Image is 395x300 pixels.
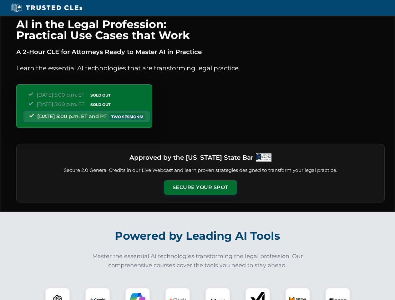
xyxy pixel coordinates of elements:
[37,92,84,98] span: [DATE] 5:00 p.m. ET
[256,153,271,162] img: Logo
[24,225,371,247] h2: Powered by Leading AI Tools
[37,101,84,107] span: [DATE] 5:00 p.m. ET
[88,252,307,270] p: Master the essential AI technologies transforming the legal profession. Our comprehensive courses...
[9,3,84,12] img: Trusted CLEs
[88,101,113,108] span: SOLD OUT
[164,180,237,195] button: Secure Your Spot
[16,19,385,41] h1: AI in the Legal Profession: Practical Use Cases that Work
[16,47,385,57] p: A 2-Hour CLE for Attorneys Ready to Master AI in Practice
[24,167,377,174] p: Secure 2.0 General Credits in our Live Webcast and learn proven strategies designed to transform ...
[129,152,253,163] h3: Approved by the [US_STATE] State Bar
[16,63,385,73] p: Learn the essential AI technologies that are transforming legal practice.
[88,92,113,98] span: SOLD OUT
